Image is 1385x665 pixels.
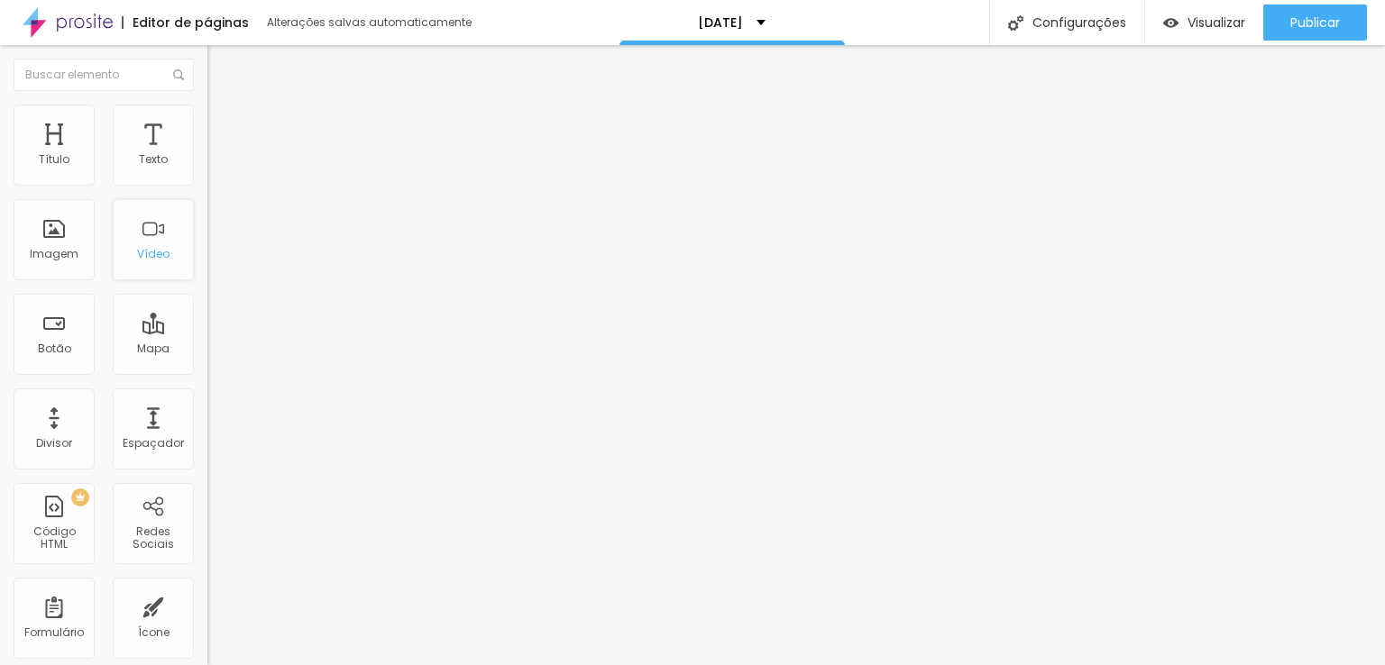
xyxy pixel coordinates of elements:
div: Mapa [137,342,170,355]
div: Texto [139,153,168,166]
div: Espaçador [123,437,184,450]
div: Editor de páginas [122,16,249,29]
div: Título [39,153,69,166]
p: [DATE] [698,16,743,29]
button: Publicar [1263,5,1367,41]
div: Formulário [24,626,84,639]
span: Visualizar [1188,15,1245,30]
input: Buscar elemento [14,59,194,91]
div: Ícone [138,626,170,639]
div: Botão [38,342,71,355]
div: Alterações salvas automaticamente [267,17,474,28]
iframe: Editor [207,45,1385,665]
div: Imagem [30,248,78,260]
img: Icone [173,69,184,80]
button: Visualizar [1145,5,1263,41]
div: Código HTML [18,525,89,551]
img: Icone [1008,15,1023,31]
div: Divisor [36,437,72,450]
span: Publicar [1290,15,1340,30]
div: Redes Sociais [117,525,188,551]
img: view-1.svg [1163,15,1179,31]
div: Vídeo [137,248,170,260]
